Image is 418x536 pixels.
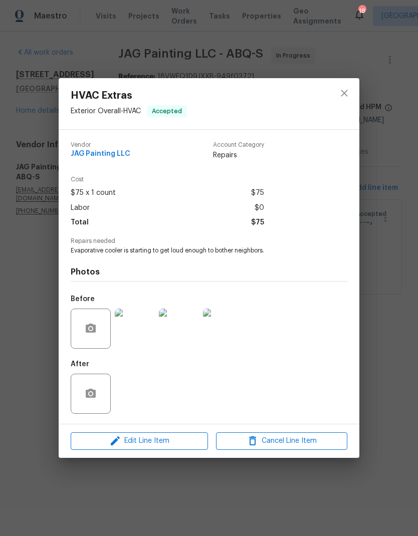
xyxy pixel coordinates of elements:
span: Evaporative cooler is starting to get loud enough to bother neighbors. [71,246,320,255]
button: Cancel Line Item [216,432,347,450]
div: 18 [358,6,365,16]
span: Repairs [213,150,264,160]
span: Cost [71,176,264,183]
span: $75 [251,215,264,230]
h5: Before [71,296,95,303]
span: Account Category [213,142,264,148]
span: $0 [255,201,264,215]
span: Total [71,215,89,230]
h5: After [71,361,89,368]
span: JAG Painting LLC [71,150,130,158]
span: $75 x 1 count [71,186,116,200]
span: Exterior Overall - HVAC [71,108,141,115]
span: Accepted [148,106,186,116]
span: Repairs needed [71,238,347,244]
button: close [332,81,356,105]
h4: Photos [71,267,347,277]
span: $75 [251,186,264,200]
span: Edit Line Item [74,435,205,447]
span: Labor [71,201,90,215]
span: Vendor [71,142,130,148]
span: Cancel Line Item [219,435,344,447]
span: HVAC Extras [71,90,187,101]
button: Edit Line Item [71,432,208,450]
